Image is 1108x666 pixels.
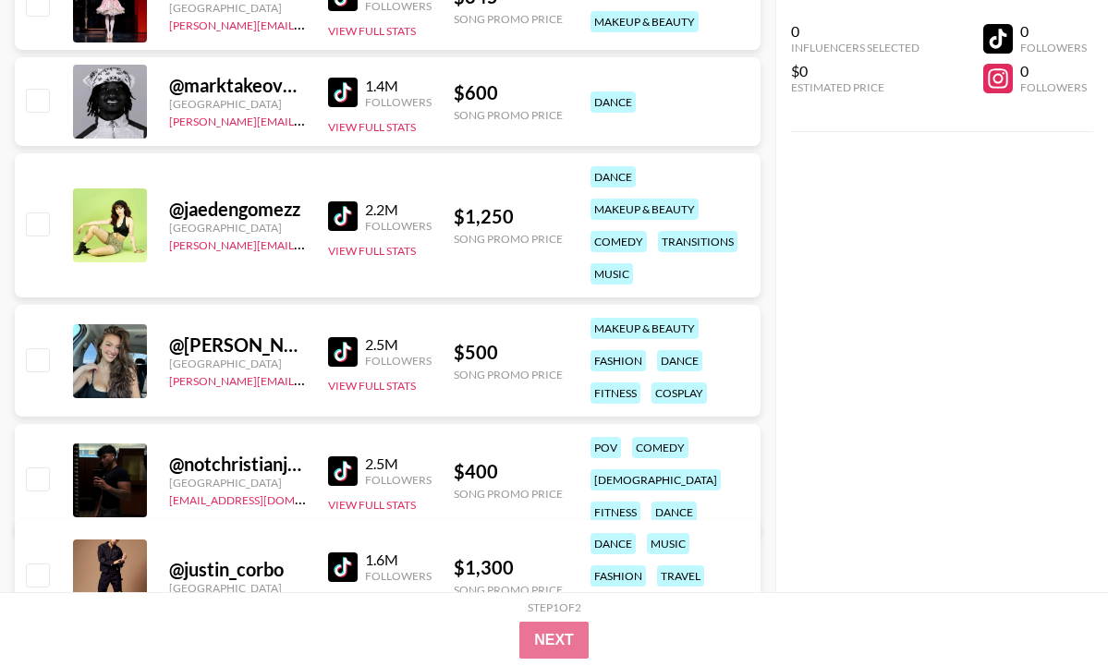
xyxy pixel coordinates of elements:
[591,469,721,490] div: [DEMOGRAPHIC_DATA]
[454,583,563,597] div: Song Promo Price
[591,350,646,371] div: fashion
[454,12,563,26] div: Song Promo Price
[454,108,563,122] div: Song Promo Price
[328,78,358,107] img: TikTok
[328,24,416,38] button: View Full Stats
[454,460,563,483] div: $ 400
[591,437,621,458] div: pov
[1020,62,1087,80] div: 0
[169,476,306,490] div: [GEOGRAPHIC_DATA]
[328,379,416,393] button: View Full Stats
[454,81,563,104] div: $ 600
[591,318,699,339] div: makeup & beauty
[658,231,737,252] div: transitions
[328,244,416,258] button: View Full Stats
[328,498,416,512] button: View Full Stats
[169,221,306,235] div: [GEOGRAPHIC_DATA]
[365,569,432,583] div: Followers
[328,337,358,367] img: TikTok
[1020,80,1087,94] div: Followers
[454,341,563,364] div: $ 500
[454,232,563,246] div: Song Promo Price
[1020,41,1087,54] div: Followers
[591,199,699,220] div: makeup & beauty
[591,91,636,113] div: dance
[169,111,530,128] a: [PERSON_NAME][EMAIL_ADDRESS][PERSON_NAME][DOMAIN_NAME]
[632,437,688,458] div: comedy
[365,551,432,569] div: 1.6M
[591,533,636,554] div: dance
[169,97,306,111] div: [GEOGRAPHIC_DATA]
[1020,22,1087,41] div: 0
[454,556,563,579] div: $ 1,300
[1016,574,1086,644] iframe: Drift Widget Chat Controller
[169,453,306,476] div: @ notchristianjay
[651,502,697,523] div: dance
[454,368,563,381] div: Song Promo Price
[519,622,589,659] button: Next
[791,80,919,94] div: Estimated Price
[365,200,432,219] div: 2.2M
[591,263,633,285] div: music
[365,95,432,109] div: Followers
[591,11,699,32] div: makeup & beauty
[169,558,306,581] div: @ justin_corbo
[169,357,306,370] div: [GEOGRAPHIC_DATA]
[169,581,306,595] div: [GEOGRAPHIC_DATA]
[328,456,358,486] img: TikTok
[454,487,563,501] div: Song Promo Price
[169,235,443,252] a: [PERSON_NAME][EMAIL_ADDRESS][DOMAIN_NAME]
[791,62,919,80] div: $0
[169,74,306,97] div: @ marktakeoverr
[328,552,358,582] img: TikTok
[365,473,432,487] div: Followers
[328,120,416,134] button: View Full Stats
[657,565,704,587] div: travel
[169,333,306,357] div: @ [PERSON_NAME]
[591,565,646,587] div: fashion
[365,219,432,233] div: Followers
[651,382,707,404] div: cosplay
[647,533,689,554] div: music
[591,502,640,523] div: fitness
[454,205,563,228] div: $ 1,250
[169,1,306,15] div: [GEOGRAPHIC_DATA]
[169,15,443,32] a: [PERSON_NAME][EMAIL_ADDRESS][DOMAIN_NAME]
[657,350,702,371] div: dance
[365,454,432,473] div: 2.5M
[791,41,919,54] div: Influencers Selected
[591,382,640,404] div: fitness
[365,354,432,368] div: Followers
[328,201,358,231] img: TikTok
[365,335,432,354] div: 2.5M
[169,490,355,507] a: [EMAIL_ADDRESS][DOMAIN_NAME]
[169,370,443,388] a: [PERSON_NAME][EMAIL_ADDRESS][DOMAIN_NAME]
[528,600,581,614] div: Step 1 of 2
[591,166,636,188] div: dance
[591,231,647,252] div: comedy
[791,22,919,41] div: 0
[365,77,432,95] div: 1.4M
[169,198,306,221] div: @ jaedengomezz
